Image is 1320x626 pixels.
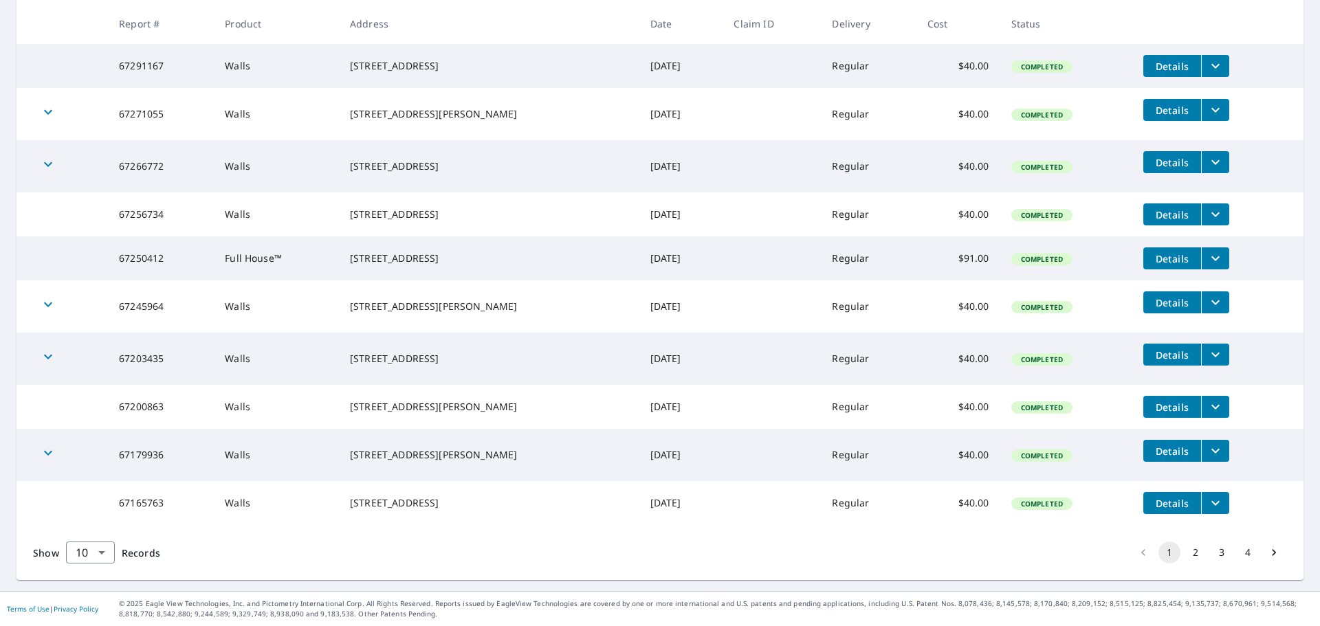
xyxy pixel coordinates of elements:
button: filesDropdownBtn-67250412 [1201,247,1229,269]
span: Details [1152,104,1193,117]
td: $40.00 [916,429,1000,481]
span: Details [1152,252,1193,265]
button: detailsBtn-67250412 [1143,247,1201,269]
button: filesDropdownBtn-67291167 [1201,55,1229,77]
td: Regular [821,385,916,429]
button: filesDropdownBtn-67271055 [1201,99,1229,121]
td: [DATE] [639,192,723,236]
span: Completed [1013,254,1071,264]
div: 10 [66,533,115,572]
th: Delivery [821,3,916,44]
td: 67179936 [108,429,214,481]
button: detailsBtn-67165763 [1143,492,1201,514]
span: Details [1152,208,1193,221]
th: Product [214,3,339,44]
span: Show [33,546,59,559]
td: Walls [214,429,339,481]
td: $40.00 [916,333,1000,385]
button: detailsBtn-67179936 [1143,440,1201,462]
button: filesDropdownBtn-67266772 [1201,151,1229,173]
div: Show 10 records [66,541,115,563]
td: Regular [821,236,916,280]
span: Records [122,546,160,559]
button: detailsBtn-67200863 [1143,396,1201,418]
td: Regular [821,192,916,236]
td: $40.00 [916,192,1000,236]
td: $40.00 [916,88,1000,140]
th: Report # [108,3,214,44]
td: 67271055 [108,88,214,140]
td: Walls [214,280,339,333]
div: [STREET_ADDRESS] [350,159,628,173]
th: Status [1000,3,1132,44]
td: Walls [214,481,339,525]
td: Walls [214,140,339,192]
td: Regular [821,429,916,481]
td: 67250412 [108,236,214,280]
td: Walls [214,88,339,140]
div: [STREET_ADDRESS] [350,251,628,265]
nav: pagination navigation [1130,541,1287,563]
td: 67291167 [108,44,214,88]
p: | [7,605,98,613]
span: Completed [1013,302,1071,312]
td: [DATE] [639,481,723,525]
button: filesDropdownBtn-67179936 [1201,440,1229,462]
button: filesDropdownBtn-67203435 [1201,344,1229,366]
div: [STREET_ADDRESS] [350,208,628,221]
td: Walls [214,44,339,88]
div: [STREET_ADDRESS] [350,496,628,510]
button: filesDropdownBtn-67245964 [1201,291,1229,313]
td: [DATE] [639,44,723,88]
button: Go to next page [1263,541,1285,563]
span: Details [1152,296,1193,309]
th: Cost [916,3,1000,44]
button: Go to page 4 [1237,541,1259,563]
td: Full House™ [214,236,339,280]
div: [STREET_ADDRESS] [350,59,628,73]
td: [DATE] [639,88,723,140]
span: Completed [1013,162,1071,172]
td: Walls [214,333,339,385]
td: Walls [214,192,339,236]
td: 67165763 [108,481,214,525]
span: Completed [1013,110,1071,120]
th: Claim ID [723,3,821,44]
td: 67266772 [108,140,214,192]
button: Go to page 2 [1185,541,1207,563]
span: Completed [1013,62,1071,71]
div: [STREET_ADDRESS][PERSON_NAME] [350,107,628,121]
td: Regular [821,44,916,88]
td: Regular [821,333,916,385]
span: Details [1152,497,1193,510]
td: $40.00 [916,140,1000,192]
td: [DATE] [639,429,723,481]
button: detailsBtn-67203435 [1143,344,1201,366]
td: Regular [821,280,916,333]
th: Address [339,3,639,44]
button: filesDropdownBtn-67256734 [1201,203,1229,225]
td: [DATE] [639,280,723,333]
td: Regular [821,481,916,525]
td: $40.00 [916,44,1000,88]
button: filesDropdownBtn-67165763 [1201,492,1229,514]
th: Date [639,3,723,44]
span: Details [1152,401,1193,414]
div: [STREET_ADDRESS][PERSON_NAME] [350,448,628,462]
td: $40.00 [916,280,1000,333]
button: detailsBtn-67256734 [1143,203,1201,225]
td: [DATE] [639,385,723,429]
a: Terms of Use [7,604,49,614]
td: [DATE] [639,333,723,385]
td: 67256734 [108,192,214,236]
button: detailsBtn-67271055 [1143,99,1201,121]
button: detailsBtn-67245964 [1143,291,1201,313]
span: Completed [1013,403,1071,412]
button: detailsBtn-67266772 [1143,151,1201,173]
td: Regular [821,140,916,192]
span: Completed [1013,355,1071,364]
td: 67200863 [108,385,214,429]
span: Details [1152,348,1193,361]
td: Regular [821,88,916,140]
div: [STREET_ADDRESS][PERSON_NAME] [350,300,628,313]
